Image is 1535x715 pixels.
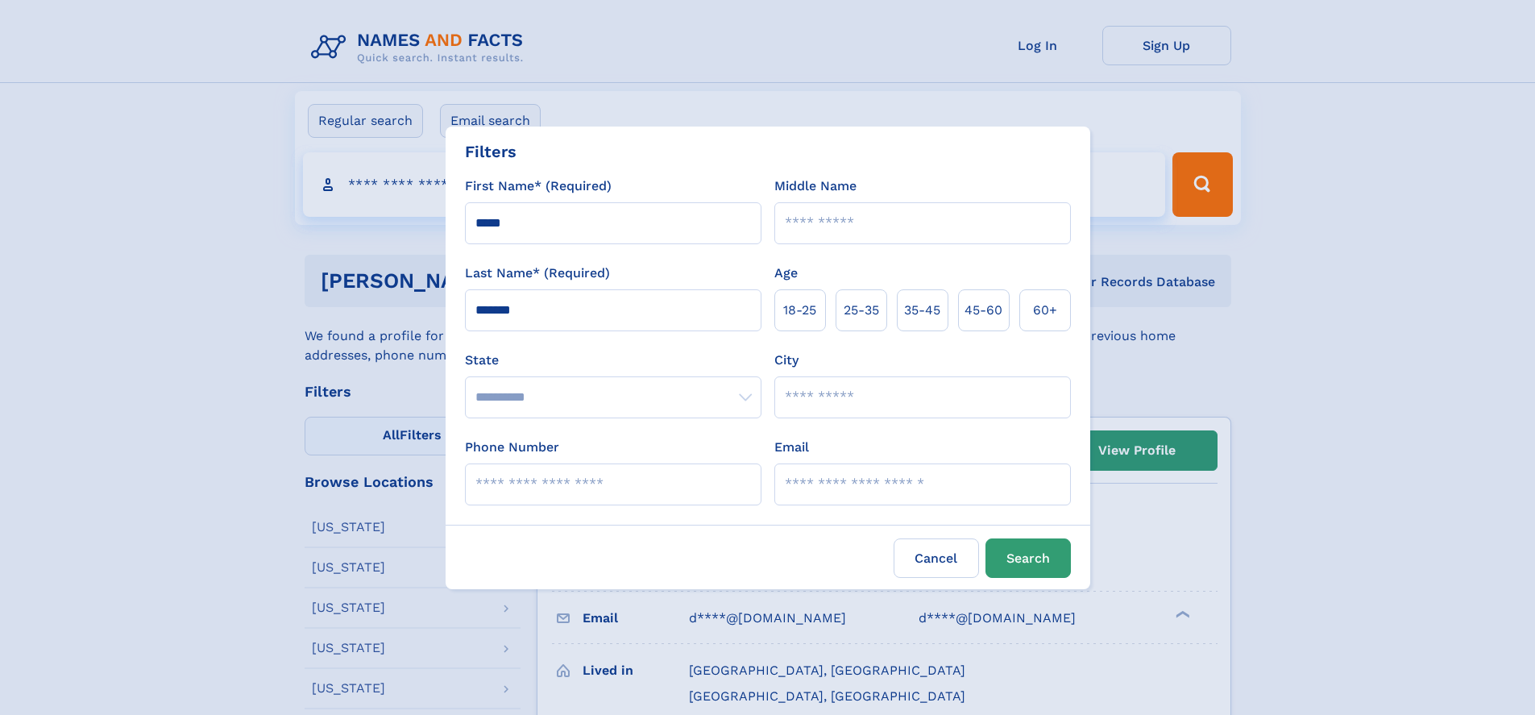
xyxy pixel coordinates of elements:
[465,264,610,283] label: Last Name* (Required)
[774,351,799,370] label: City
[465,438,559,457] label: Phone Number
[844,301,879,320] span: 25‑35
[985,538,1071,578] button: Search
[774,177,857,196] label: Middle Name
[904,301,940,320] span: 35‑45
[465,177,612,196] label: First Name* (Required)
[465,351,761,370] label: State
[774,438,809,457] label: Email
[783,301,816,320] span: 18‑25
[1033,301,1057,320] span: 60+
[965,301,1002,320] span: 45‑60
[465,139,517,164] div: Filters
[894,538,979,578] label: Cancel
[774,264,798,283] label: Age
